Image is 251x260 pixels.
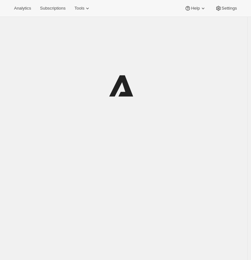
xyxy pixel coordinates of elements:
[36,4,69,13] button: Subscriptions
[211,4,241,13] button: Settings
[191,6,200,11] span: Help
[181,4,210,13] button: Help
[10,4,35,13] button: Analytics
[40,6,65,11] span: Subscriptions
[71,4,95,13] button: Tools
[14,6,31,11] span: Analytics
[222,6,237,11] span: Settings
[74,6,84,11] span: Tools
